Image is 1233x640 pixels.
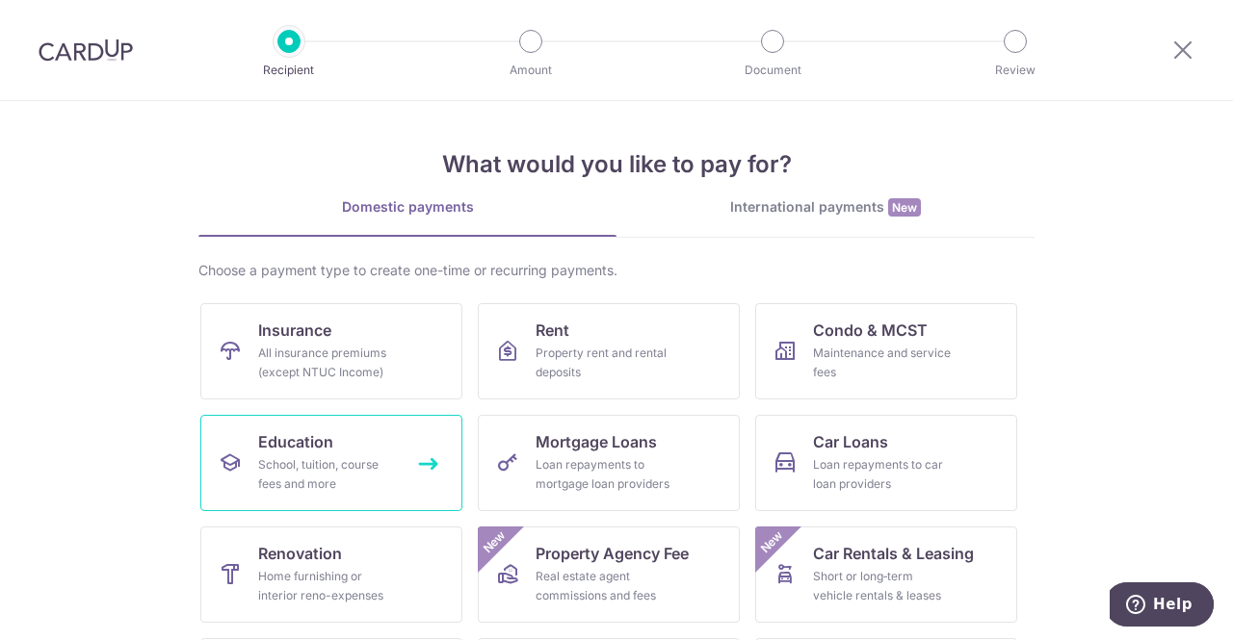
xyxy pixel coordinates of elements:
[536,319,569,342] span: Rent
[536,344,674,382] div: Property rent and rental deposits
[813,567,952,605] div: Short or long‑term vehicle rentals & leases
[813,319,928,342] span: Condo & MCST
[478,303,740,399] a: RentProperty rent and rental deposits
[218,61,360,80] p: Recipient
[755,526,1017,623] a: Car Rentals & LeasingShort or long‑term vehicle rentals & leasesNew
[200,415,462,511] a: EducationSchool, tuition, course fees and more
[459,61,602,80] p: Amount
[198,261,1035,280] div: Choose a payment type to create one-time or recurring payments.
[536,567,674,605] div: Real estate agent commissions and fees
[536,430,657,453] span: Mortgage Loans
[755,415,1017,511] a: Car LoansLoan repayments to car loan providers
[536,455,674,494] div: Loan repayments to mortgage loan providers
[755,303,1017,399] a: Condo & MCSTMaintenance and service fees
[813,344,952,382] div: Maintenance and service fees
[478,415,740,511] a: Mortgage LoansLoan repayments to mortgage loan providers
[888,198,921,217] span: New
[616,197,1035,218] div: International payments
[198,197,616,217] div: Domestic payments
[258,430,333,453] span: Education
[756,526,788,558] span: New
[536,542,689,565] span: Property Agency Fee
[258,567,397,605] div: Home furnishing or interior reno-expenses
[258,344,397,382] div: All insurance premiums (except NTUC Income)
[39,38,133,62] img: CardUp
[258,542,342,565] span: Renovation
[200,303,462,399] a: InsuranceAll insurance premiums (except NTUC Income)
[478,526,740,623] a: Property Agency FeeReal estate agent commissions and feesNew
[198,147,1035,182] h4: What would you like to pay for?
[43,13,83,31] span: Help
[258,455,397,494] div: School, tuition, course fees and more
[813,430,888,453] span: Car Loans
[200,526,462,623] a: RenovationHome furnishing or interior reno-expenses
[258,319,331,342] span: Insurance
[701,61,844,80] p: Document
[813,455,952,494] div: Loan repayments to car loan providers
[1110,582,1214,630] iframe: Opens a widget where you can find more information
[944,61,1087,80] p: Review
[813,542,974,565] span: Car Rentals & Leasing
[479,526,511,558] span: New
